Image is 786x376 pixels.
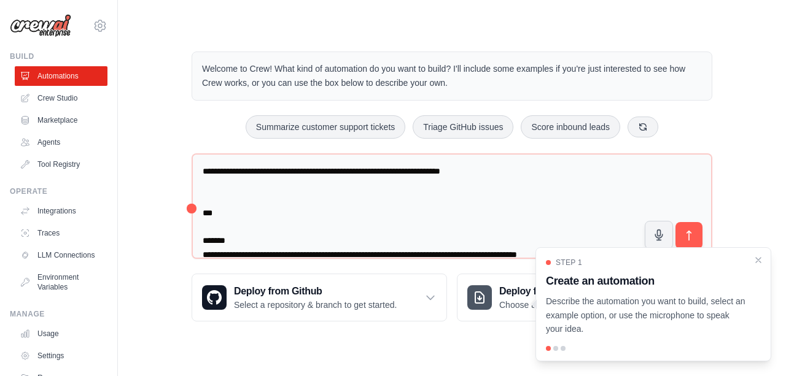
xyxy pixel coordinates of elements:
h3: Deploy from Github [234,284,397,299]
img: Logo [10,14,71,37]
div: Manage [10,309,107,319]
a: Settings [15,346,107,366]
div: Build [10,52,107,61]
a: Traces [15,223,107,243]
span: Step 1 [556,258,582,267]
a: Marketplace [15,110,107,130]
button: Summarize customer support tickets [246,115,405,139]
a: LLM Connections [15,245,107,265]
h3: Create an automation [546,272,746,290]
div: Operate [10,186,107,196]
button: Triage GitHub issues [413,115,513,139]
p: Choose a zip file to upload. [499,299,603,311]
button: Close walkthrough [753,255,763,265]
h3: Deploy from zip file [499,284,603,299]
p: Select a repository & branch to get started. [234,299,397,311]
a: Usage [15,324,107,343]
button: Score inbound leads [521,115,620,139]
a: Agents [15,132,107,152]
p: Describe the automation you want to build, select an example option, or use the microphone to spe... [546,294,746,336]
a: Integrations [15,201,107,221]
a: Environment Variables [15,267,107,297]
a: Automations [15,66,107,86]
p: Welcome to Crew! What kind of automation do you want to build? I'll include some examples if you'... [202,62,702,90]
a: Crew Studio [15,88,107,108]
a: Tool Registry [15,155,107,174]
